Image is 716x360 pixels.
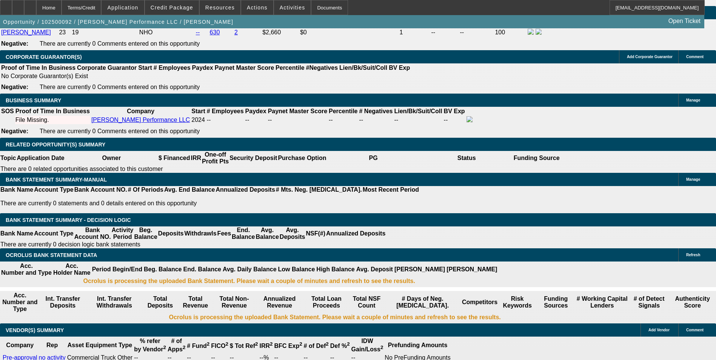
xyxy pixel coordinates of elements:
[245,116,267,124] td: --
[389,65,410,71] b: BV Exp
[1,108,14,115] th: SOS
[316,262,355,277] th: High Balance
[107,5,138,11] span: Application
[627,55,673,59] span: Add Corporate Guarantor
[304,343,329,349] b: # of Def
[279,226,306,241] th: Avg. Deposits
[15,117,90,123] div: File Missing.
[399,28,430,37] td: 1
[6,327,64,333] span: VENDOR(S) SUMMARY
[388,342,448,348] b: Prefunding Amounts
[276,186,362,194] th: # Mts. Neg. [MEDICAL_DATA].
[270,341,273,347] sup: 2
[234,29,238,35] a: 2
[145,0,199,15] button: Credit Package
[394,116,442,124] td: --
[6,54,82,60] span: CORPORATE GUARANTOR(S)
[143,292,178,313] th: Total Deposits
[6,177,107,183] span: BANK STATEMENT SUMMARY-MANUAL
[128,186,164,194] th: # Of Periods
[299,341,302,347] sup: 2
[111,226,134,241] th: Activity Period
[231,226,255,241] th: End. Balance
[196,29,200,35] a: --
[305,226,326,241] th: NSF(#)
[1,72,413,80] td: No Corporate Guarantor(s) Exist
[394,108,442,114] b: Lien/Bk/Suit/Coll
[260,343,273,349] b: IRR
[222,262,277,277] th: Avg. Daily Balance
[6,252,97,258] span: OCROLUS BANK STATEMENT DATA
[16,151,65,165] th: Application Date
[326,226,386,241] th: Annualized Deposits
[163,345,166,350] sup: 2
[1,262,52,277] th: Acc. Number and Type
[6,342,34,348] b: Company
[225,341,228,347] sup: 2
[215,186,275,194] th: Annualized Deposits
[15,108,90,115] th: Proof of Time In Business
[1,128,28,134] b: Negative:
[139,28,195,37] td: NHO
[230,343,258,349] b: $ Tot Ref
[686,328,704,332] span: Comment
[276,65,304,71] b: Percentile
[138,65,152,71] b: Start
[183,262,221,277] th: End. Balance
[241,0,273,15] button: Actions
[359,108,393,114] b: # Negatives
[169,314,500,321] b: Ocrolus is processing the uploaded Bank Statement. Please wait a couple of minutes and refresh to...
[528,29,534,35] img: facebook-icon.png
[499,292,536,313] th: Risk Keywords
[300,28,399,37] td: $0
[191,108,205,114] b: Start
[102,0,144,15] button: Application
[92,262,143,277] th: Period Begin/End
[362,186,419,194] th: Most Recent Period
[1,84,28,90] b: Negative:
[187,343,209,349] b: # Fund
[127,108,154,114] b: Company
[576,292,628,313] th: # Working Capital Lenders
[40,128,200,134] span: There are currently 0 Comments entered on this opportunity
[268,117,327,123] div: --
[34,186,74,194] th: Account Type
[217,226,231,241] th: Fees
[1,64,76,72] th: Proof of Time In Business
[59,28,71,37] td: 23
[686,253,700,257] span: Refresh
[178,292,212,313] th: Total Revenue
[158,151,191,165] th: $ Financed
[83,278,415,285] b: Ocrolus is processing the uploaded Bank Statement. Please wait a couple of minutes and refresh to...
[380,345,383,350] sup: 2
[72,28,138,37] td: 19
[467,116,473,122] img: facebook-icon.png
[245,108,266,114] b: Paydex
[200,0,240,15] button: Resources
[207,117,211,123] span: --
[280,5,305,11] span: Activities
[356,262,393,277] th: Avg. Deposit
[686,98,700,102] span: Manage
[446,262,497,277] th: [PERSON_NAME]
[384,292,460,313] th: # Days of Neg. [MEDICAL_DATA].
[0,200,419,207] p: There are currently 0 statements and 0 details entered on this opportunity
[34,226,74,241] th: Account Type
[277,151,326,165] th: Purchase Option
[444,108,465,114] b: BV Exp
[359,117,393,123] div: --
[3,19,233,25] span: Opportunity / 102500092 / [PERSON_NAME] Performance LLC / [PERSON_NAME]
[215,65,274,71] b: Paynet Master Score
[74,186,128,194] th: Bank Account NO.
[53,262,91,277] th: Acc. Holder Name
[207,108,244,114] b: # Employees
[262,28,299,37] td: $2,660
[462,292,498,313] th: Competitors
[143,262,182,277] th: Beg. Balance
[537,292,575,313] th: Funding Sources
[670,292,715,313] th: Authenticity Score
[164,186,216,194] th: Avg. End Balance
[86,292,142,313] th: Int. Transfer Withdrawals
[394,262,445,277] th: [PERSON_NAME]
[274,343,302,349] b: BFC Exp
